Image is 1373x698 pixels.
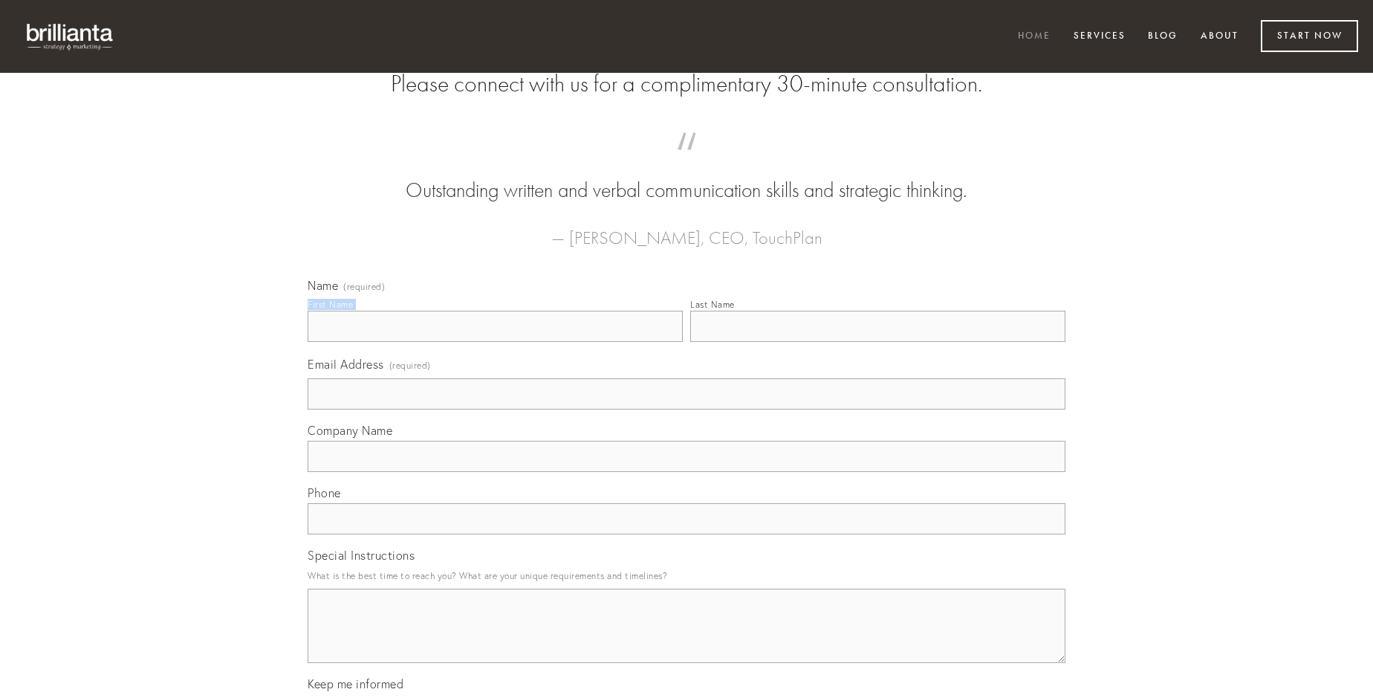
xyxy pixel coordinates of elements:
[308,566,1065,586] p: What is the best time to reach you? What are your unique requirements and timelines?
[1191,25,1248,49] a: About
[308,278,338,293] span: Name
[308,548,415,563] span: Special Instructions
[308,299,353,310] div: First Name
[308,485,341,500] span: Phone
[308,70,1065,98] h2: Please connect with us for a complimentary 30-minute consultation.
[1261,20,1358,52] a: Start Now
[331,147,1042,205] blockquote: Outstanding written and verbal communication skills and strategic thinking.
[308,423,392,438] span: Company Name
[331,147,1042,176] span: “
[1064,25,1135,49] a: Services
[1138,25,1187,49] a: Blog
[389,355,431,375] span: (required)
[343,282,385,291] span: (required)
[308,357,384,372] span: Email Address
[1008,25,1060,49] a: Home
[15,15,126,58] img: brillianta - research, strategy, marketing
[690,299,735,310] div: Last Name
[331,205,1042,253] figcaption: — [PERSON_NAME], CEO, TouchPlan
[308,676,403,691] span: Keep me informed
